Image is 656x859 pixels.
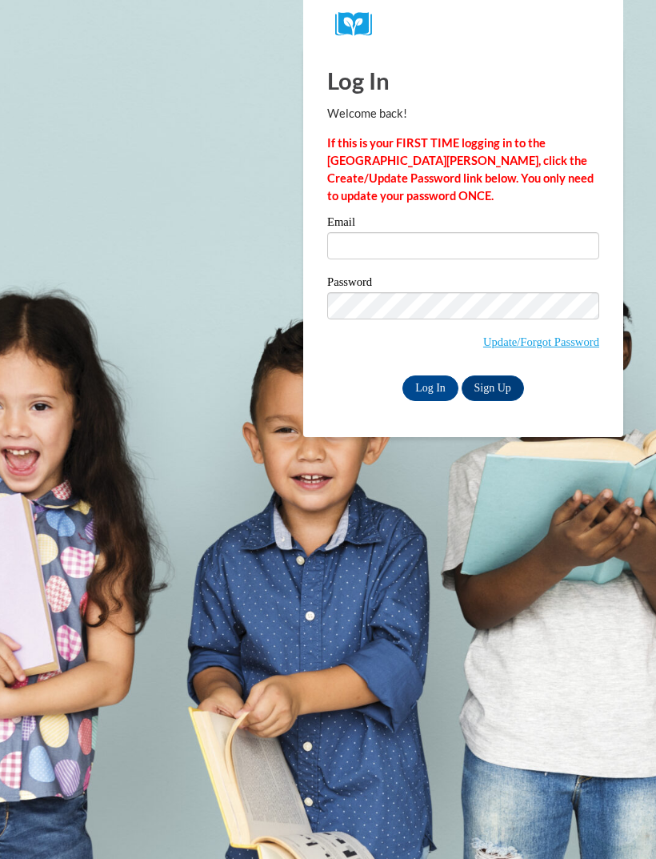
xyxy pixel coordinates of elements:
[402,375,458,401] input: Log In
[335,12,591,37] a: COX Campus
[335,12,383,37] img: Logo brand
[462,375,524,401] a: Sign Up
[592,795,643,846] iframe: Button to launch messaging window
[327,64,599,97] h1: Log In
[327,136,594,203] strong: If this is your FIRST TIME logging in to the [GEOGRAPHIC_DATA][PERSON_NAME], click the Create/Upd...
[327,216,599,232] label: Email
[327,105,599,122] p: Welcome back!
[327,276,599,292] label: Password
[483,335,599,348] a: Update/Forgot Password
